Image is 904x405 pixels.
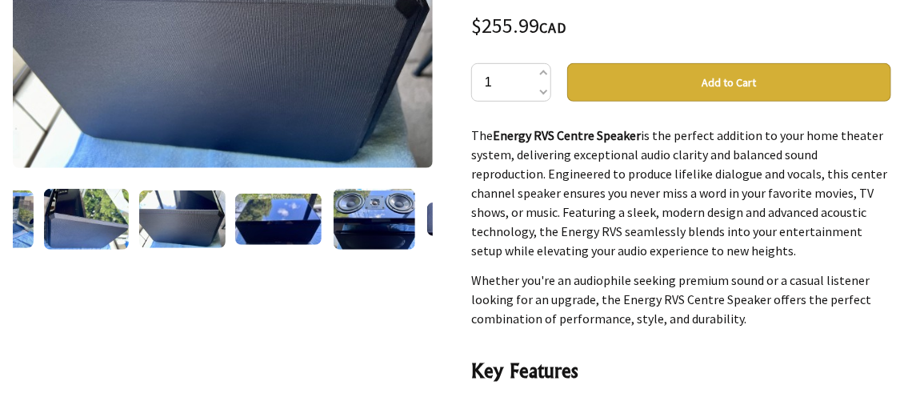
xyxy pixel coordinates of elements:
span: CAD [539,18,566,37]
button: Add to Cart [567,63,891,102]
img: Energy RVS Centre Speaker [139,190,226,248]
img: Energy RVS Centre Speaker [334,189,415,250]
div: $255.99 [471,16,891,38]
strong: Key Features [471,359,578,383]
img: Energy RVS Centre Speaker [43,189,129,250]
p: Whether you're an audiophile seeking premium sound or a casual listener looking for an upgrade, t... [471,271,891,328]
strong: Energy RVS Centre Speaker [493,127,641,143]
img: Energy RVS Centre Speaker [427,202,514,236]
p: The is the perfect addition to your home theater system, delivering exceptional audio clarity and... [471,126,891,260]
img: Energy RVS Centre Speaker [235,194,322,245]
